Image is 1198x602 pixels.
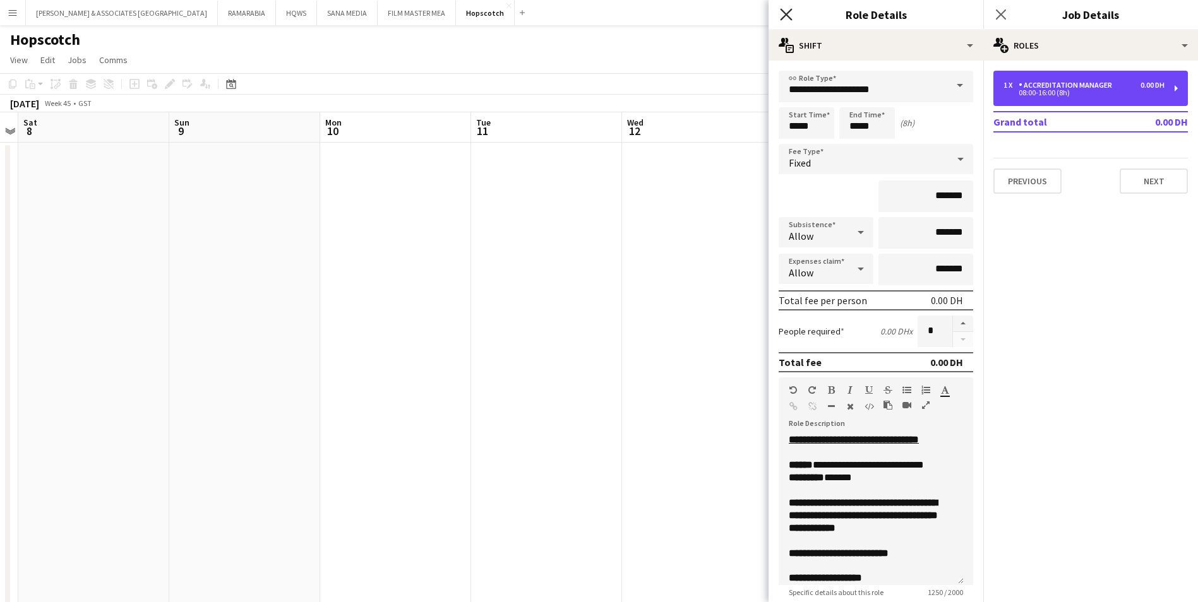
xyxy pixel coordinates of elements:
[779,294,867,307] div: Total fee per person
[26,1,218,25] button: [PERSON_NAME] & ASSOCIATES [GEOGRAPHIC_DATA]
[10,54,28,66] span: View
[68,54,87,66] span: Jobs
[940,385,949,395] button: Text Color
[846,401,854,411] button: Clear Formatting
[918,587,973,597] span: 1250 / 2000
[930,356,963,369] div: 0.00 DH
[789,230,813,242] span: Allow
[627,117,644,128] span: Wed
[983,30,1198,61] div: Roles
[993,168,1062,194] button: Previous
[325,117,342,128] span: Mon
[902,385,911,395] button: Unordered List
[42,98,73,108] span: Week 45
[953,316,973,332] button: Increase
[94,52,133,68] a: Comms
[779,587,894,597] span: Specific details about this role
[1003,90,1165,96] div: 08:00-16:00 (8h)
[808,385,817,395] button: Redo
[789,156,811,169] span: Fixed
[1113,112,1188,132] td: 0.00 DH
[63,52,92,68] a: Jobs
[902,400,911,410] button: Insert video
[789,266,813,279] span: Allow
[40,54,55,66] span: Edit
[1019,81,1117,90] div: Accreditation Manager
[769,6,983,23] h3: Role Details
[456,1,515,25] button: Hopscotch
[625,124,644,138] span: 12
[5,52,33,68] a: View
[99,54,128,66] span: Comms
[276,1,317,25] button: HQWS
[983,6,1198,23] h3: Job Details
[865,401,873,411] button: HTML Code
[474,124,491,138] span: 11
[1003,81,1019,90] div: 1 x
[174,117,189,128] span: Sun
[21,124,37,138] span: 8
[993,112,1113,132] td: Grand total
[476,117,491,128] span: Tue
[78,98,92,108] div: GST
[884,385,892,395] button: Strikethrough
[846,385,854,395] button: Italic
[378,1,456,25] button: FILM MASTER MEA
[769,30,983,61] div: Shift
[35,52,60,68] a: Edit
[921,400,930,410] button: Fullscreen
[23,117,37,128] span: Sat
[880,326,913,337] div: 0.00 DH x
[900,117,914,129] div: (8h)
[827,385,836,395] button: Bold
[10,97,39,110] div: [DATE]
[779,326,844,337] label: People required
[172,124,189,138] span: 9
[931,294,963,307] div: 0.00 DH
[884,400,892,410] button: Paste as plain text
[789,385,798,395] button: Undo
[10,30,80,49] h1: Hopscotch
[921,385,930,395] button: Ordered List
[1141,81,1165,90] div: 0.00 DH
[317,1,378,25] button: SANA MEDIA
[827,401,836,411] button: Horizontal Line
[218,1,276,25] button: RAMARABIA
[865,385,873,395] button: Underline
[323,124,342,138] span: 10
[779,356,822,369] div: Total fee
[1120,168,1188,194] button: Next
